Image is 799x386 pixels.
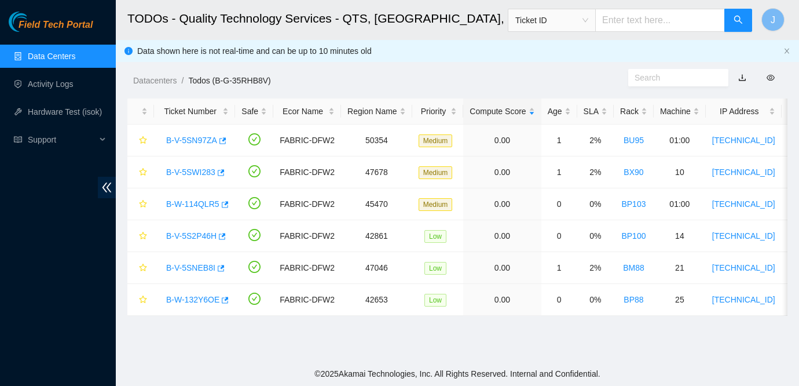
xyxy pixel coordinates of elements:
[181,76,184,85] span: /
[623,263,644,272] a: BM88
[419,166,453,179] span: Medium
[654,252,706,284] td: 21
[654,188,706,220] td: 01:00
[273,156,341,188] td: FABRIC-DFW2
[98,177,116,198] span: double-left
[14,136,22,144] span: read
[541,156,577,188] td: 1
[621,231,646,241] a: BP100
[624,136,644,145] a: BU95
[134,163,148,181] button: star
[9,21,93,36] a: Akamai TechnologiesField Tech Portal
[133,76,177,85] a: Datacenters
[134,195,148,213] button: star
[595,9,725,32] input: Enter text here...
[577,188,614,220] td: 0%
[424,230,446,243] span: Low
[712,263,775,272] a: [TECHNICAL_ID]
[166,295,219,304] a: B-W-132Y6OE
[139,264,147,273] span: star
[712,167,775,177] a: [TECHNICAL_ID]
[712,199,775,209] a: [TECHNICAL_ID]
[248,229,261,241] span: check-circle
[654,156,706,188] td: 10
[624,167,643,177] a: BX90
[577,284,614,316] td: 0%
[463,284,541,316] td: 0.00
[761,8,785,31] button: J
[712,231,775,241] a: [TECHNICAL_ID]
[134,227,148,245] button: star
[419,198,453,211] span: Medium
[248,165,261,177] span: check-circle
[248,261,261,273] span: check-circle
[273,252,341,284] td: FABRIC-DFW2
[19,20,93,31] span: Field Tech Portal
[624,295,643,304] a: BP88
[577,220,614,252] td: 0%
[28,128,96,151] span: Support
[166,231,217,241] a: B-V-5S2P46H
[771,13,775,27] span: J
[783,48,790,55] button: close
[139,168,147,177] span: star
[341,220,412,252] td: 42861
[28,107,102,116] a: Hardware Test (isok)
[273,125,341,156] td: FABRIC-DFW2
[767,74,775,82] span: eye
[341,284,412,316] td: 42653
[577,252,614,284] td: 2%
[273,284,341,316] td: FABRIC-DFW2
[424,294,446,307] span: Low
[28,52,75,61] a: Data Centers
[116,362,799,386] footer: © 2025 Akamai Technologies, Inc. All Rights Reserved. Internal and Confidential.
[463,252,541,284] td: 0.00
[188,76,270,85] a: Todos (B-G-35RHB8V)
[783,48,790,54] span: close
[139,232,147,241] span: star
[463,188,541,220] td: 0.00
[541,188,577,220] td: 0
[341,125,412,156] td: 50354
[515,12,588,29] span: Ticket ID
[654,125,706,156] td: 01:00
[28,79,74,89] a: Activity Logs
[273,188,341,220] td: FABRIC-DFW2
[734,15,743,26] span: search
[577,156,614,188] td: 2%
[248,133,261,145] span: check-circle
[134,131,148,150] button: star
[541,252,577,284] td: 1
[134,290,148,309] button: star
[139,136,147,145] span: star
[463,125,541,156] td: 0.00
[166,167,215,177] a: B-V-5SWI283
[712,295,775,304] a: [TECHNICAL_ID]
[463,156,541,188] td: 0.00
[166,136,217,145] a: B-V-5SN97ZA
[541,220,577,252] td: 0
[654,284,706,316] td: 25
[712,136,775,145] a: [TECHNICAL_ID]
[419,134,453,147] span: Medium
[541,284,577,316] td: 0
[139,200,147,209] span: star
[273,220,341,252] td: FABRIC-DFW2
[730,68,755,87] button: download
[166,263,215,272] a: B-V-5SNEB8I
[341,156,412,188] td: 47678
[654,220,706,252] td: 14
[134,258,148,277] button: star
[635,71,713,84] input: Search
[724,9,752,32] button: search
[9,12,58,32] img: Akamai Technologies
[463,220,541,252] td: 0.00
[341,252,412,284] td: 47046
[621,199,646,209] a: BP103
[577,125,614,156] td: 2%
[166,199,219,209] a: B-W-114QLR5
[541,125,577,156] td: 1
[139,296,147,305] span: star
[248,197,261,209] span: check-circle
[248,293,261,305] span: check-circle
